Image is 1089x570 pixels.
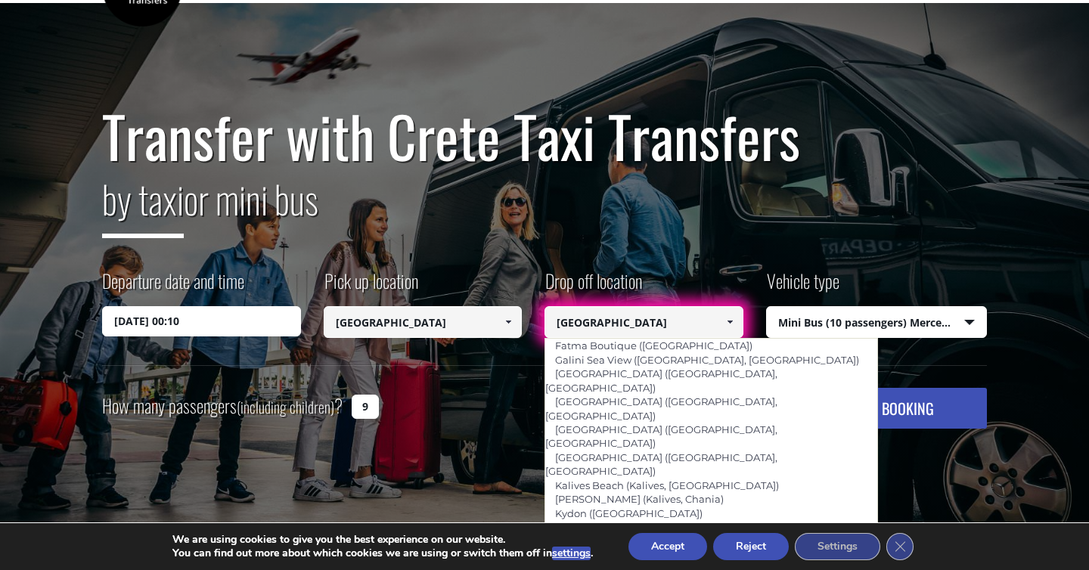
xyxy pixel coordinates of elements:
label: Drop off location [544,268,642,306]
a: [GEOGRAPHIC_DATA] ([GEOGRAPHIC_DATA], [GEOGRAPHIC_DATA]) [545,391,777,426]
button: Reject [713,533,789,560]
p: We are using cookies to give you the best experience on our website. [172,533,593,547]
button: Accept [628,533,707,560]
label: How many passengers ? [102,388,343,425]
a: [GEOGRAPHIC_DATA] ([GEOGRAPHIC_DATA], [GEOGRAPHIC_DATA]) [545,419,777,454]
a: Fatma Boutique ([GEOGRAPHIC_DATA]) [545,335,762,356]
a: [GEOGRAPHIC_DATA] ([GEOGRAPHIC_DATA], [GEOGRAPHIC_DATA]) [545,447,777,482]
a: Show All Items [717,306,742,338]
button: Close GDPR Cookie Banner [886,533,914,560]
a: Kydon ([GEOGRAPHIC_DATA]) [545,503,712,524]
a: Galini Sea View ([GEOGRAPHIC_DATA], [GEOGRAPHIC_DATA]) [545,349,869,370]
input: Select pickup location [324,306,523,338]
button: settings [552,547,591,560]
h2: or mini bus [102,168,987,249]
input: Select drop-off location [544,306,743,338]
span: by taxi [102,170,184,238]
button: MAKE A BOOKING [783,388,987,429]
h1: Transfer with Crete Taxi Transfers [102,104,987,168]
p: You can find out more about which cookies we are using or switch them off in . [172,547,593,560]
span: Mini Bus (10 passengers) Mercedes Sprinter [767,307,987,339]
a: [GEOGRAPHIC_DATA] ([GEOGRAPHIC_DATA], [GEOGRAPHIC_DATA]) [545,363,777,398]
button: Settings [795,533,880,560]
a: Kalives Beach (Kalives, [GEOGRAPHIC_DATA]) [545,475,789,496]
label: Pick up location [324,268,418,306]
label: Departure date and time [102,268,244,306]
a: [PERSON_NAME] (Kalives, Chania) [545,488,734,510]
small: (including children) [237,395,334,418]
a: Show All Items [496,306,521,338]
label: Vehicle type [766,268,839,306]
